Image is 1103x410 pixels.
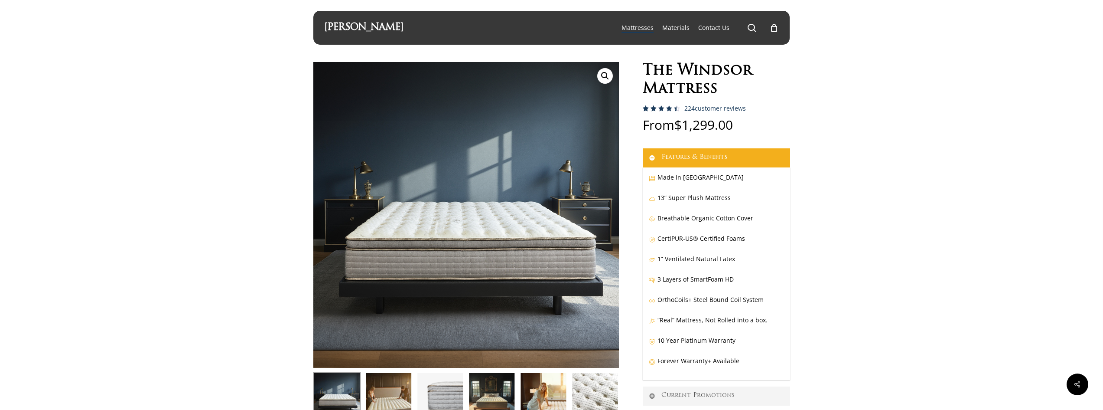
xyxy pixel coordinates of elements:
p: From [643,118,790,148]
span: 224 [684,104,695,112]
p: 3 Layers of SmartFoam HD [649,274,784,294]
a: Mattresses [621,23,654,32]
p: 1” Ventilated Natural Latex [649,253,784,274]
p: OrthoCoils+ Steel Bound Coil System [649,294,784,315]
a: Current Promotions [643,387,790,406]
p: “Real” Mattress, Not Rolled into a box. [649,315,784,335]
a: Materials [662,23,690,32]
p: 13” Super Plush Mattress [649,192,784,213]
nav: Main Menu [617,11,779,45]
a: 224customer reviews [684,105,746,112]
a: Cart [769,23,779,33]
p: CertiPUR-US® Certified Foams [649,233,784,253]
span: Rated out of 5 based on customer ratings [643,105,677,148]
a: Contact Us [698,23,729,32]
a: [PERSON_NAME] [324,23,403,33]
h1: The Windsor Mattress [643,62,790,98]
p: 10 Year Platinum Warranty [649,335,784,355]
a: View full-screen image gallery [597,68,613,84]
span: 223 [643,105,657,120]
p: Breathable Organic Cotton Cover [649,213,784,233]
bdi: 1,299.00 [674,116,733,134]
a: Features & Benefits [643,148,790,167]
p: Made in [GEOGRAPHIC_DATA] [649,172,784,192]
span: $ [674,116,682,134]
div: Rated 4.59 out of 5 [643,105,680,112]
p: Forever Warranty+ Available [649,355,784,376]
